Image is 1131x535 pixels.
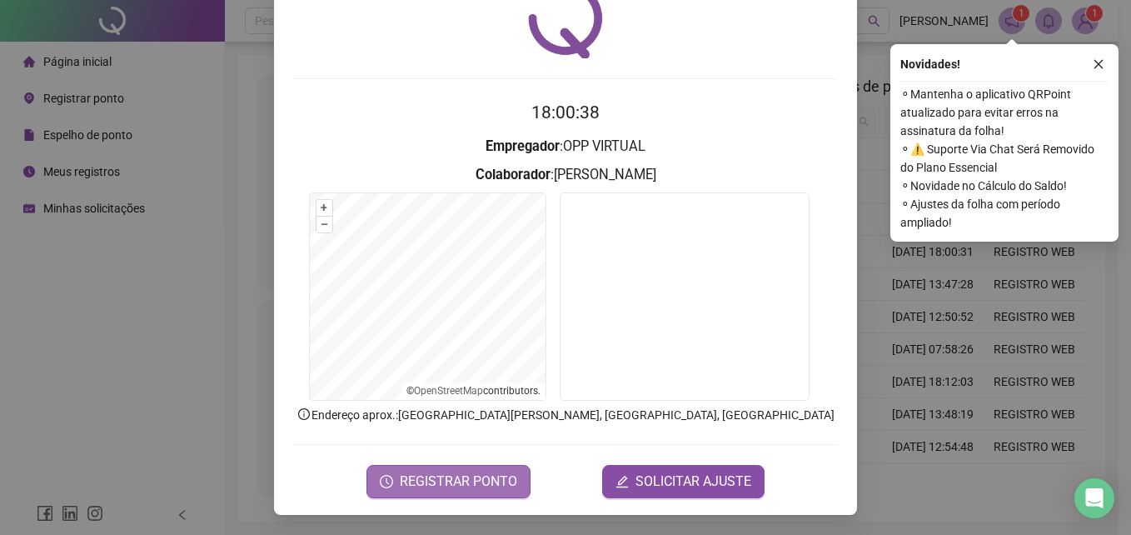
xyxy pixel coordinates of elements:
div: Open Intercom Messenger [1074,478,1114,518]
button: + [316,200,332,216]
strong: Empregador [486,138,560,154]
span: SOLICITAR AJUSTE [635,472,751,492]
span: ⚬ Ajustes da folha com período ampliado! [900,195,1109,232]
span: close [1093,58,1104,70]
h3: : OPP VIRTUAL [294,136,837,157]
span: ⚬ Novidade no Cálculo do Saldo! [900,177,1109,195]
time: 18:00:38 [531,102,600,122]
span: edit [615,475,629,488]
p: Endereço aprox. : [GEOGRAPHIC_DATA][PERSON_NAME], [GEOGRAPHIC_DATA], [GEOGRAPHIC_DATA] [294,406,837,424]
span: ⚬ Mantenha o aplicativo QRPoint atualizado para evitar erros na assinatura da folha! [900,85,1109,140]
a: OpenStreetMap [414,385,483,397]
h3: : [PERSON_NAME] [294,164,837,186]
span: REGISTRAR PONTO [400,472,517,492]
li: © contributors. [406,385,541,397]
strong: Colaborador [476,167,551,182]
span: info-circle [296,407,311,422]
span: Novidades ! [900,55,960,73]
button: – [316,217,332,232]
span: clock-circle [380,475,393,488]
button: REGISTRAR PONTO [366,465,531,498]
span: ⚬ ⚠️ Suporte Via Chat Será Removido do Plano Essencial [900,140,1109,177]
button: editSOLICITAR AJUSTE [602,465,765,498]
